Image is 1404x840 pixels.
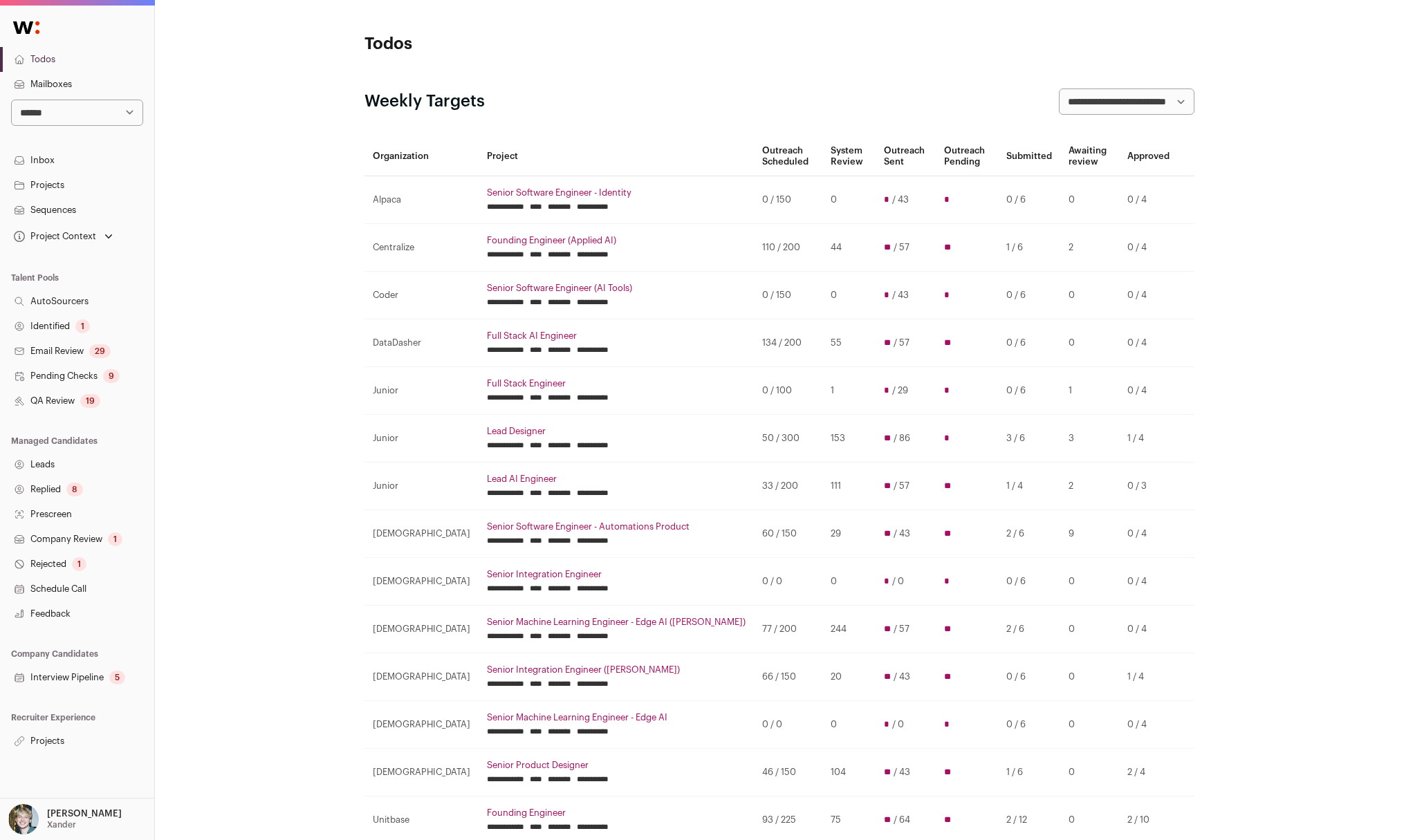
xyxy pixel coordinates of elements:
[892,385,908,396] span: / 29
[1060,463,1119,510] td: 2
[1060,415,1119,463] td: 3
[487,521,746,532] a: Senior Software Engineer - Automations Product
[894,814,910,825] span: / 64
[822,367,876,415] td: 1
[364,176,479,224] td: Alpaca
[487,760,746,771] a: Senior Product Designer
[1119,319,1178,367] td: 0 / 4
[894,671,910,682] span: / 43
[364,415,479,463] td: Junior
[109,671,125,684] div: 5
[822,137,876,176] th: System Review
[1060,319,1119,367] td: 0
[80,394,100,408] div: 19
[1119,137,1178,176] th: Approved
[364,701,479,749] td: [DEMOGRAPHIC_DATA]
[876,137,936,176] th: Outreach Sent
[1060,137,1119,176] th: Awaiting review
[103,369,120,383] div: 9
[487,664,746,675] a: Senior Integration Engineer ([PERSON_NAME])
[1119,558,1178,606] td: 0 / 4
[1119,701,1178,749] td: 0 / 4
[1119,176,1178,224] td: 0 / 4
[998,367,1060,415] td: 0 / 6
[998,606,1060,653] td: 2 / 6
[364,319,479,367] td: DataDasher
[364,510,479,558] td: [DEMOGRAPHIC_DATA]
[754,749,822,796] td: 46 / 150
[1060,701,1119,749] td: 0
[487,474,746,485] a: Lead AI Engineer
[822,272,876,319] td: 0
[754,176,822,224] td: 0 / 150
[11,231,96,242] div: Project Context
[894,242,909,253] span: / 57
[1119,463,1178,510] td: 0 / 3
[1119,749,1178,796] td: 2 / 4
[66,483,83,496] div: 8
[75,319,90,333] div: 1
[1060,558,1119,606] td: 0
[487,808,746,819] a: Founding Engineer
[822,176,876,224] td: 0
[364,33,641,55] h1: Todos
[998,510,1060,558] td: 2 / 6
[998,415,1060,463] td: 3 / 6
[894,624,909,635] span: / 57
[1119,510,1178,558] td: 0 / 4
[487,187,746,198] a: Senior Software Engineer - Identity
[892,576,904,587] span: / 0
[894,480,909,492] span: / 57
[998,558,1060,606] td: 0 / 6
[822,558,876,606] td: 0
[822,510,876,558] td: 29
[754,606,822,653] td: 77 / 200
[6,804,124,834] button: Open dropdown
[998,224,1060,272] td: 1 / 6
[822,463,876,510] td: 111
[364,91,485,113] h2: Weekly Targets
[364,224,479,272] td: Centralize
[11,227,116,246] button: Open dropdown
[487,330,746,342] a: Full Stack AI Engineer
[754,415,822,463] td: 50 / 300
[754,701,822,749] td: 0 / 0
[822,319,876,367] td: 55
[487,617,746,628] a: Senior Machine Learning Engineer - Edge AI ([PERSON_NAME])
[364,606,479,653] td: [DEMOGRAPHIC_DATA]
[487,378,746,389] a: Full Stack Engineer
[487,235,746,246] a: Founding Engineer (Applied AI)
[8,804,39,834] img: 6494470-medium_jpg
[754,510,822,558] td: 60 / 150
[1119,367,1178,415] td: 0 / 4
[754,224,822,272] td: 110 / 200
[364,463,479,510] td: Junior
[364,367,479,415] td: Junior
[754,272,822,319] td: 0 / 150
[822,415,876,463] td: 153
[487,283,746,294] a: Senior Software Engineer (AI Tools)
[487,569,746,580] a: Senior Integration Engineer
[894,337,909,348] span: / 57
[822,749,876,796] td: 104
[1119,653,1178,701] td: 1 / 4
[822,653,876,701] td: 20
[108,532,122,546] div: 1
[6,14,47,41] img: Wellfound
[364,137,479,176] th: Organization
[1060,272,1119,319] td: 0
[998,463,1060,510] td: 1 / 4
[1060,749,1119,796] td: 0
[754,558,822,606] td: 0 / 0
[822,701,876,749] td: 0
[47,819,76,830] p: Xander
[1119,415,1178,463] td: 1 / 4
[479,137,754,176] th: Project
[1119,272,1178,319] td: 0 / 4
[754,367,822,415] td: 0 / 100
[894,528,910,539] span: / 43
[822,606,876,653] td: 244
[487,712,746,723] a: Senior Machine Learning Engineer - Edge AI
[1060,510,1119,558] td: 9
[1060,367,1119,415] td: 1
